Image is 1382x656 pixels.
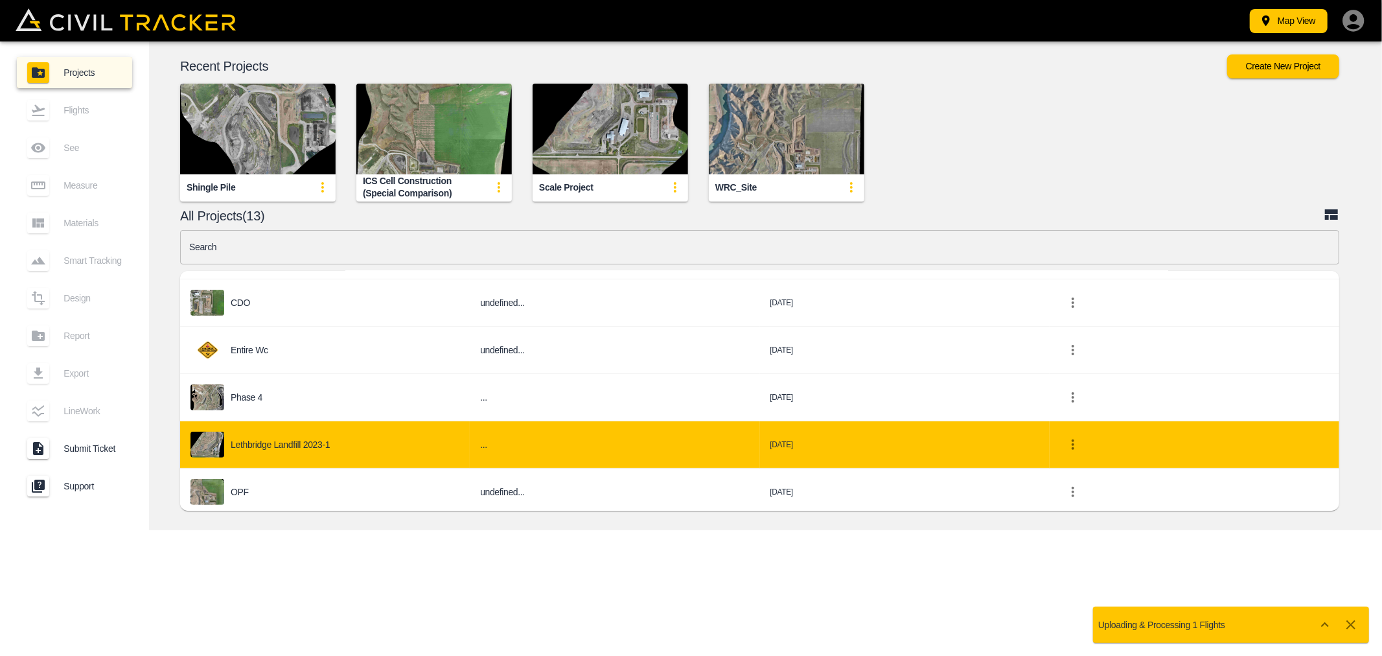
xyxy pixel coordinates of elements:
td: [DATE] [760,279,1050,327]
img: Civil Tracker [16,8,236,31]
button: Create New Project [1227,54,1339,78]
h6: undefined... [480,342,749,358]
td: [DATE] [760,469,1050,516]
h6: undefined... [480,484,749,500]
img: project-image [190,432,224,458]
td: [DATE] [760,327,1050,374]
p: Lethbridge Landfill 2023-1 [231,439,330,450]
h6: ... [480,437,749,453]
button: update-card-details [486,174,512,200]
img: project-image [190,290,224,316]
img: WRC_Site [709,84,864,174]
img: project-image [190,384,224,410]
p: Phase 4 [231,392,262,403]
span: Submit Ticket [63,443,122,454]
td: [DATE] [760,421,1050,469]
div: Shingle Pile [187,182,235,194]
div: Scale Project [539,182,593,194]
button: update-card-details [662,174,688,200]
a: Submit Ticket [17,433,132,464]
td: [DATE] [760,374,1050,421]
img: project-image [190,337,224,363]
p: OPF [231,487,249,497]
a: Projects [17,57,132,88]
p: CDO [231,298,250,308]
button: Show more [1312,612,1338,638]
span: Projects [63,67,122,78]
div: ICS Cell Construction (Special Comparison) [363,175,486,199]
p: All Projects(13) [180,211,1324,221]
h6: undefined... [480,295,749,311]
p: Entire wc [231,345,268,355]
img: Scale Project [533,84,688,174]
a: Support [17,471,132,502]
h6: ... [480,390,749,406]
img: project-image [190,479,224,505]
button: update-card-details [838,174,864,200]
img: ICS Cell Construction (Special Comparison) [356,84,512,174]
button: Map View [1250,9,1328,33]
p: Recent Projects [180,61,1227,71]
button: update-card-details [310,174,336,200]
img: Shingle Pile [180,84,336,174]
span: Support [63,481,122,491]
p: Uploading & Processing 1 Flights [1098,620,1225,630]
div: WRC_Site [715,182,757,194]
